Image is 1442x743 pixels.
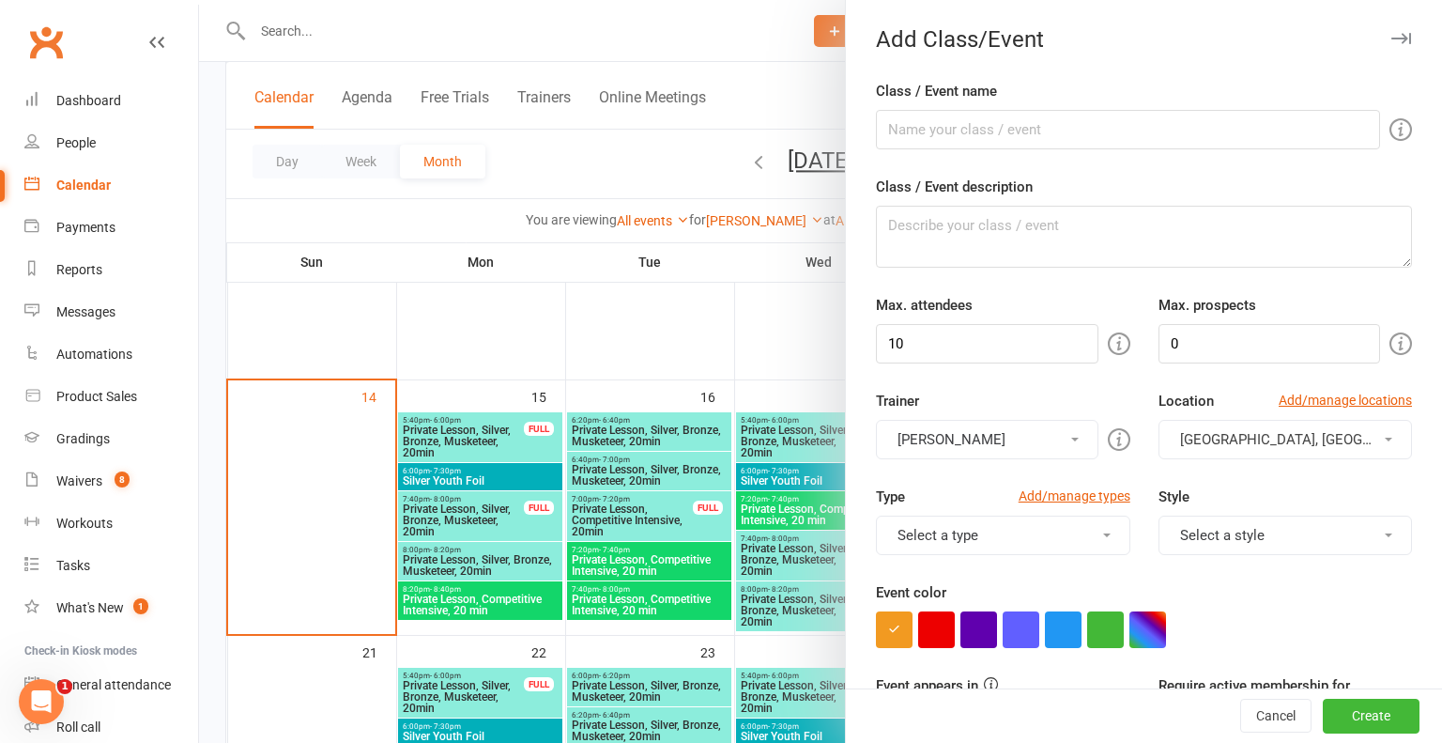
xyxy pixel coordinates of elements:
[24,333,198,376] a: Automations
[24,587,198,629] a: What's New1
[876,486,905,508] label: Type
[876,294,973,317] label: Max. attendees
[24,249,198,291] a: Reports
[1158,420,1412,459] button: [GEOGRAPHIC_DATA], [GEOGRAPHIC_DATA], [US_STATE]
[24,164,198,207] a: Calendar
[56,431,110,446] div: Gradings
[24,291,198,333] a: Messages
[56,389,137,404] div: Product Sales
[24,207,198,249] a: Payments
[57,679,72,694] span: 1
[1158,294,1256,317] label: Max. prospects
[133,598,148,614] span: 1
[115,472,130,488] span: 8
[846,26,1442,53] div: Add Class/Event
[56,720,100,735] div: Roll call
[56,220,115,235] div: Payments
[56,178,111,193] div: Calendar
[24,80,198,122] a: Dashboard
[876,420,1097,459] button: [PERSON_NAME]
[56,135,96,150] div: People
[56,516,113,531] div: Workouts
[24,122,198,164] a: People
[24,376,198,418] a: Product Sales
[1019,486,1130,506] a: Add/manage types
[1279,390,1412,410] a: Add/manage locations
[56,473,102,488] div: Waivers
[19,679,64,724] iframe: Intercom live chat
[24,418,198,460] a: Gradings
[876,390,919,412] label: Trainer
[24,460,198,503] a: Waivers 8
[56,304,115,319] div: Messages
[1158,516,1412,555] button: Select a style
[1158,390,1214,412] label: Location
[1323,700,1419,734] button: Create
[1158,677,1350,717] label: Require active membership for members?
[56,347,132,362] div: Automations
[56,558,90,573] div: Tasks
[24,503,198,545] a: Workouts
[56,93,121,108] div: Dashboard
[56,677,171,692] div: General attendance
[876,581,946,604] label: Event color
[24,664,198,706] a: General attendance kiosk mode
[1158,486,1189,508] label: Style
[24,545,198,587] a: Tasks
[56,600,124,615] div: What's New
[876,674,978,697] label: Event appears in
[876,80,997,102] label: Class / Event name
[876,110,1380,149] input: Name your class / event
[1240,700,1312,734] button: Cancel
[56,262,102,277] div: Reports
[876,176,1033,198] label: Class / Event description
[876,516,1129,555] button: Select a type
[23,19,69,66] a: Clubworx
